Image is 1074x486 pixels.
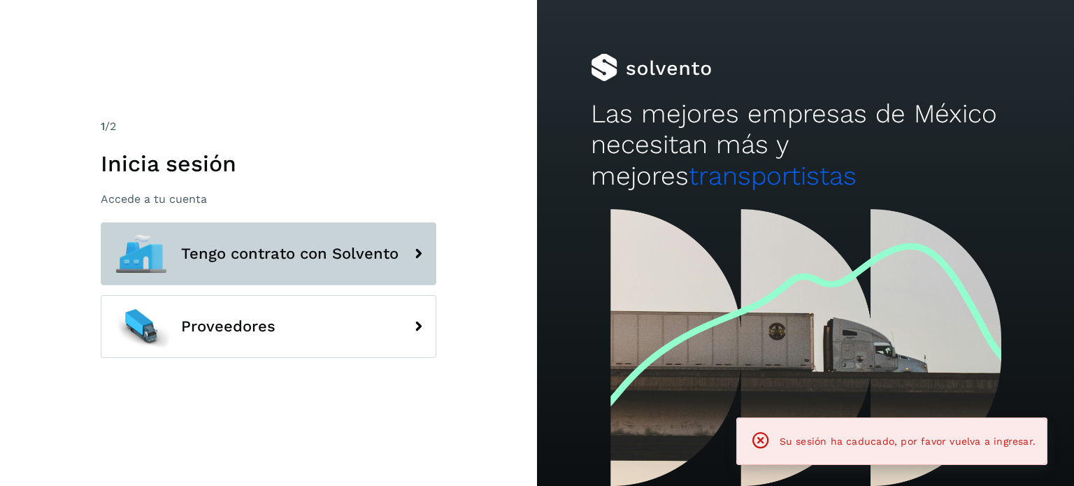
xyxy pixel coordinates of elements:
[591,99,1020,192] h2: Las mejores empresas de México necesitan más y mejores
[101,118,436,135] div: /2
[101,120,105,133] span: 1
[689,161,857,191] span: transportistas
[780,436,1036,447] span: Su sesión ha caducado, por favor vuelva a ingresar.
[101,222,436,285] button: Tengo contrato con Solvento
[181,318,275,335] span: Proveedores
[181,245,399,262] span: Tengo contrato con Solvento
[101,295,436,358] button: Proveedores
[101,192,436,206] p: Accede a tu cuenta
[101,150,436,177] h1: Inicia sesión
